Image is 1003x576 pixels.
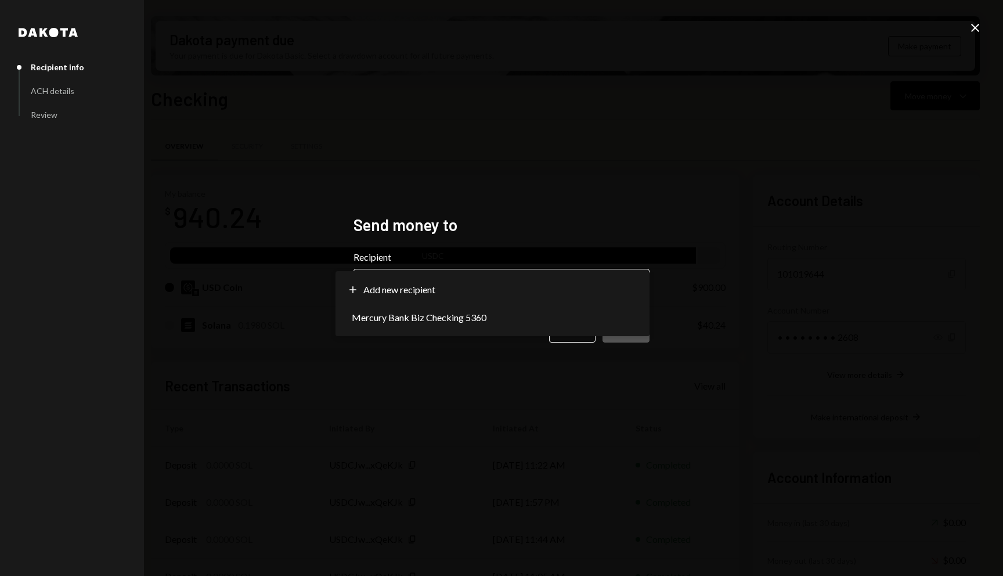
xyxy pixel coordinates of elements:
div: Recipient info [31,62,84,72]
h2: Send money to [353,214,650,236]
div: ACH details [31,86,74,96]
button: Recipient [353,269,650,301]
label: Recipient [353,250,650,264]
div: Review [31,110,57,120]
span: Mercury Bank Biz Checking 5360 [352,311,486,325]
span: Add new recipient [363,283,435,297]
